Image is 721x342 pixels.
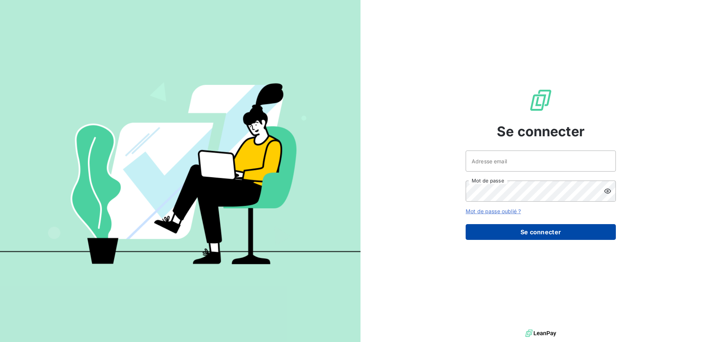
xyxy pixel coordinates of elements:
[466,208,521,214] a: Mot de passe oublié ?
[529,88,553,112] img: Logo LeanPay
[466,224,616,240] button: Se connecter
[497,121,585,142] span: Se connecter
[525,328,556,339] img: logo
[466,151,616,172] input: placeholder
